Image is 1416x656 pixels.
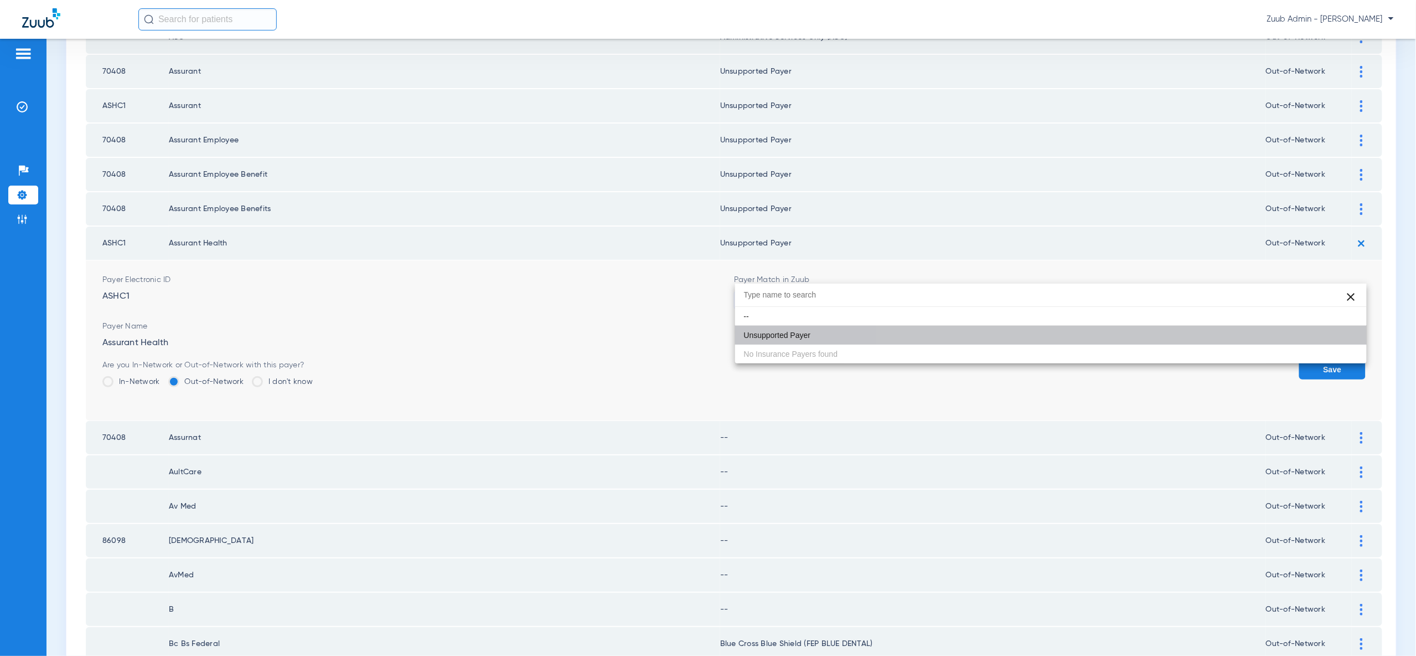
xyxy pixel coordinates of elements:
[1360,66,1363,78] img: group-vertical.svg
[169,192,720,225] td: Assurant Employee Benefits
[138,8,277,30] input: Search for patients
[1299,360,1366,380] button: Save
[102,321,1366,332] span: Payer Name
[1360,501,1363,512] img: group-vertical.svg
[86,89,169,122] td: ASHC1
[1266,524,1352,557] td: Out-of-Network
[1360,169,1363,181] img: group-vertical.svg
[102,360,313,396] app-insurance-payer-mapping-network-stat: Are you In-Network or Out-of-Network with this payer?
[144,14,154,24] img: Search Icon
[1360,135,1363,146] img: group-vertical.svg
[169,421,720,454] td: Assurnat
[22,8,60,28] img: Zuub Logo
[1360,432,1363,444] img: group-vertical.svg
[169,593,720,626] td: B
[86,192,169,225] td: 70408
[1360,570,1363,581] img: group-vertical.svg
[1266,89,1352,122] td: Out-of-Network
[1361,603,1416,656] iframe: Chat Widget
[1266,593,1352,626] td: Out-of-Network
[720,421,1266,454] td: --
[1266,158,1352,191] td: Out-of-Network
[14,47,32,60] img: hamburger-icon
[720,524,1266,557] td: --
[1360,535,1363,547] img: group-vertical.svg
[720,593,1266,626] td: --
[169,89,720,122] td: Assurant
[1266,558,1352,592] td: Out-of-Network
[102,274,734,285] span: Payer Electronic ID
[168,376,244,387] label: Out-of-Network
[169,158,720,191] td: Assurant Employee Benefit
[1360,100,1363,112] img: group-vertical.svg
[169,124,720,157] td: Assurant Employee
[1360,203,1363,215] img: group-vertical.svg
[720,455,1266,489] td: --
[720,558,1266,592] td: --
[1360,604,1363,616] img: group-vertical.svg
[734,274,1366,285] span: Payer Match in Zuub
[86,227,169,260] td: ASHC1
[720,124,1266,157] td: Unsupported Payer
[102,321,1366,348] div: Assurant Health
[169,524,720,557] td: [DEMOGRAPHIC_DATA]
[1360,467,1363,478] img: group-vertical.svg
[1266,192,1352,225] td: Out-of-Network
[169,455,720,489] td: AultCare
[1338,284,1365,310] button: Clear
[86,158,169,191] td: 70408
[1266,227,1352,260] td: Out-of-Network
[720,227,1266,260] td: Unsupported Payer
[720,490,1266,523] td: --
[86,524,169,557] td: 86098
[1266,490,1352,523] td: Out-of-Network
[86,421,169,454] td: 70408
[1266,421,1352,454] td: Out-of-Network
[1267,14,1394,25] span: Zuub Admin - [PERSON_NAME]
[1266,124,1352,157] td: Out-of-Network
[169,558,720,592] td: AvMed
[735,284,1367,306] input: dropdown search
[102,274,734,310] div: ASHC1
[720,89,1266,122] td: Unsupported Payer
[102,360,313,371] div: Are you In-Network or Out-of-Network with this payer?
[169,55,720,88] td: Assurant
[720,192,1266,225] td: Unsupported Payer
[86,124,169,157] td: 70408
[1266,455,1352,489] td: Out-of-Network
[169,490,720,523] td: Av Med
[252,376,313,387] label: I don't know
[1352,234,1371,253] img: plus.svg
[1360,638,1363,650] img: group-vertical.svg
[720,55,1266,88] td: Unsupported Payer
[1266,55,1352,88] td: Out-of-Network
[169,227,720,260] td: Assurant Health
[720,158,1266,191] td: Unsupported Payer
[102,376,160,387] label: In-Network
[86,55,169,88] td: 70408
